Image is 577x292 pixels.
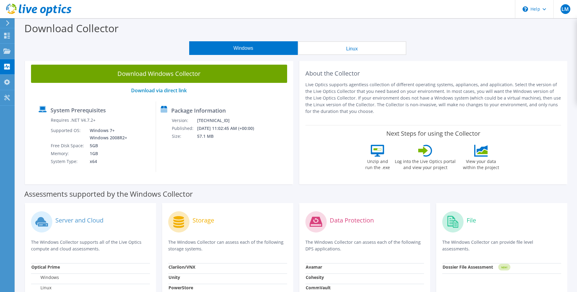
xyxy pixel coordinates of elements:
[305,70,561,77] h2: About the Collector
[85,127,128,142] td: Windows 7+ Windows 2008R2+
[31,264,60,270] strong: Optical Prime
[31,65,287,83] a: Download Windows Collector
[197,124,262,132] td: [DATE] 11:02:45 AM (+00:00)
[363,157,391,171] label: Unzip and run the .exe
[306,274,324,280] strong: Cohesity
[51,117,96,123] label: Requires .NET V4.7.2+
[31,274,59,280] label: Windows
[85,150,128,158] td: 1GB
[459,157,503,171] label: View your data within the project
[50,107,106,113] label: System Prerequisites
[50,150,85,158] td: Memory:
[172,117,197,124] td: Version:
[169,285,193,290] strong: PowerStore
[171,107,226,114] label: Package Information
[169,274,180,280] strong: Unity
[24,191,193,197] label: Assessments supported by the Windows Collector
[501,266,507,269] tspan: NEW!
[85,158,128,165] td: x64
[306,285,331,290] strong: CommVault
[189,41,298,55] button: Windows
[443,264,493,270] strong: Dossier File Assessment
[50,158,85,165] td: System Type:
[31,285,51,291] label: Linux
[330,217,374,223] label: Data Protection
[168,239,287,252] p: The Windows Collector can assess each of the following storage systems.
[50,142,85,150] td: Free Disk Space:
[172,124,197,132] td: Published:
[306,264,322,270] strong: Avamar
[169,264,195,270] strong: Clariion/VNX
[55,217,103,223] label: Server and Cloud
[31,239,150,252] p: The Windows Collector supports all of the Live Optics compute and cloud assessments.
[305,239,424,252] p: The Windows Collector can assess each of the following DPS applications.
[561,4,570,14] span: LM
[193,217,214,223] label: Storage
[395,157,456,171] label: Log into the Live Optics portal and view your project
[467,217,476,223] label: File
[197,132,262,140] td: 57.1 MB
[442,239,561,252] p: The Windows Collector can provide file level assessments.
[197,117,262,124] td: [TECHNICAL_ID]
[305,81,561,115] p: Live Optics supports agentless collection of different operating systems, appliances, and applica...
[85,142,128,150] td: 5GB
[50,127,85,142] td: Supported OS:
[523,6,528,12] svg: \n
[24,21,119,35] label: Download Collector
[386,130,480,137] label: Next Steps for using the Collector
[172,132,197,140] td: Size:
[131,87,187,94] a: Download via direct link
[298,41,406,55] button: Linux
